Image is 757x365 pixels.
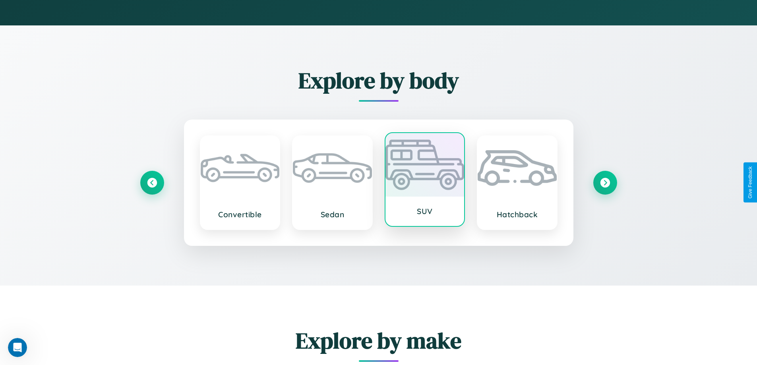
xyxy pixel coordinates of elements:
[486,210,549,219] h3: Hatchback
[8,338,27,357] iframe: Intercom live chat
[747,166,753,199] div: Give Feedback
[393,207,457,216] h3: SUV
[301,210,364,219] h3: Sedan
[140,65,617,96] h2: Explore by body
[209,210,272,219] h3: Convertible
[140,325,617,356] h2: Explore by make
